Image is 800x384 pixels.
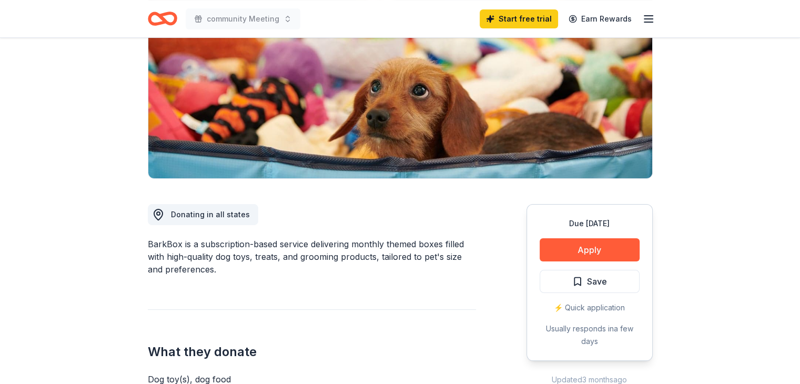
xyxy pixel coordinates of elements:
div: ⚡️ Quick application [540,301,640,314]
div: Usually responds in a few days [540,322,640,348]
a: Start free trial [480,9,558,28]
span: community Meeting [207,13,279,25]
span: Donating in all states [171,210,250,219]
button: community Meeting [186,8,300,29]
div: BarkBox is a subscription-based service delivering monthly themed boxes filled with high-quality ... [148,238,476,276]
button: Save [540,270,640,293]
a: Earn Rewards [562,9,638,28]
div: Due [DATE] [540,217,640,230]
button: Apply [540,238,640,261]
span: Save [587,275,607,288]
a: Home [148,6,177,31]
h2: What they donate [148,343,476,360]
